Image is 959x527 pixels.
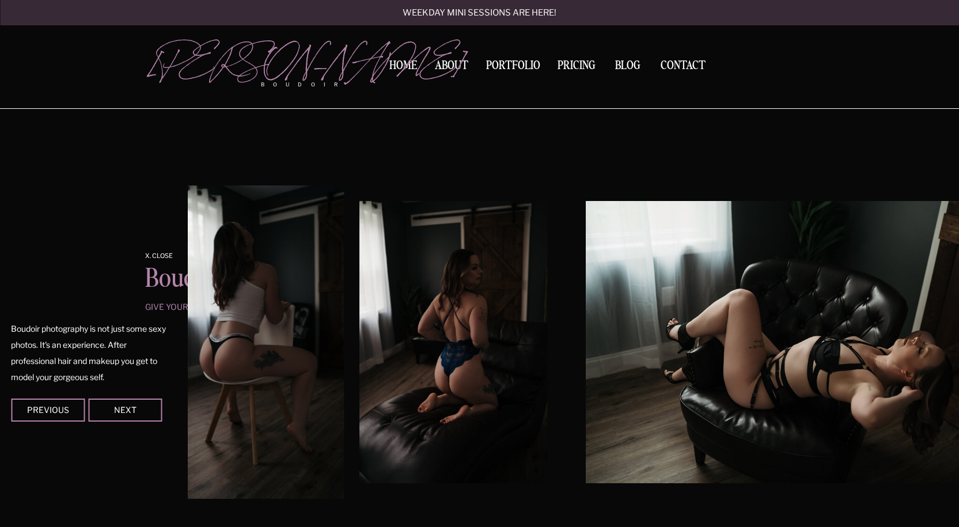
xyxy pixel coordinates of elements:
[145,303,313,310] p: give yourself the gift of self love
[135,185,344,499] img: A woman in a white top and black thong sits backwards on a chair in a studio
[150,41,357,75] a: [PERSON_NAME]
[610,60,646,70] a: BLOG
[90,406,160,413] div: Next
[555,60,599,75] a: Pricing
[386,55,573,65] a: view gallery
[384,33,577,51] a: embrace You
[11,321,166,385] p: Boudoir photography is not just some sexy photos. It's an experience. After professional hair and...
[145,253,198,260] a: x. Close
[372,9,587,18] a: Weekday mini sessions are here!
[261,81,357,89] p: boudoir
[359,201,547,483] img: A woman in blue lace lingerie kneels on a black leather chaise lounge in a luxury studio
[482,60,544,75] a: Portfolio
[656,60,710,72] a: Contact
[13,406,82,413] div: Previous
[145,266,316,294] p: Boudoir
